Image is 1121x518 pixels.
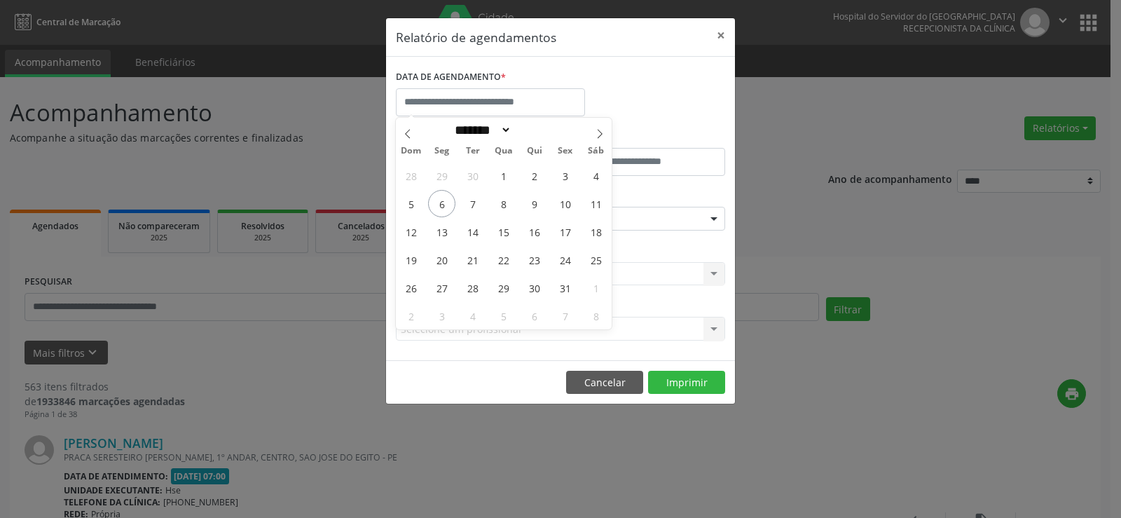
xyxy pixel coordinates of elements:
span: Novembro 2, 2025 [397,302,425,329]
span: Outubro 31, 2025 [551,274,579,301]
span: Novembro 3, 2025 [428,302,455,329]
span: Outubro 6, 2025 [428,190,455,217]
span: Outubro 17, 2025 [551,218,579,245]
span: Outubro 30, 2025 [521,274,548,301]
select: Month [450,123,511,137]
span: Outubro 11, 2025 [582,190,610,217]
span: Outubro 18, 2025 [582,218,610,245]
span: Qua [488,146,519,156]
button: Cancelar [566,371,643,395]
span: Outubro 8, 2025 [490,190,517,217]
span: Qui [519,146,550,156]
span: Outubro 27, 2025 [428,274,455,301]
span: Outubro 1, 2025 [490,162,517,189]
span: Outubro 24, 2025 [551,246,579,273]
span: Outubro 20, 2025 [428,246,455,273]
span: Outubro 15, 2025 [490,218,517,245]
span: Setembro 30, 2025 [459,162,486,189]
span: Seg [427,146,458,156]
label: ATÉ [564,126,725,148]
span: Novembro 4, 2025 [459,302,486,329]
span: Outubro 19, 2025 [397,246,425,273]
span: Outubro 4, 2025 [582,162,610,189]
span: Novembro 1, 2025 [582,274,610,301]
span: Outubro 26, 2025 [397,274,425,301]
span: Sáb [581,146,612,156]
input: Year [511,123,558,137]
span: Setembro 29, 2025 [428,162,455,189]
span: Outubro 2, 2025 [521,162,548,189]
span: Outubro 13, 2025 [428,218,455,245]
span: Outubro 28, 2025 [459,274,486,301]
span: Dom [396,146,427,156]
span: Outubro 22, 2025 [490,246,517,273]
span: Outubro 14, 2025 [459,218,486,245]
span: Novembro 7, 2025 [551,302,579,329]
button: Close [707,18,735,53]
span: Novembro 6, 2025 [521,302,548,329]
button: Imprimir [648,371,725,395]
h5: Relatório de agendamentos [396,28,556,46]
span: Novembro 8, 2025 [582,302,610,329]
span: Outubro 21, 2025 [459,246,486,273]
span: Outubro 7, 2025 [459,190,486,217]
span: Setembro 28, 2025 [397,162,425,189]
span: Outubro 25, 2025 [582,246,610,273]
span: Novembro 5, 2025 [490,302,517,329]
span: Outubro 12, 2025 [397,218,425,245]
span: Outubro 29, 2025 [490,274,517,301]
span: Ter [458,146,488,156]
span: Outubro 16, 2025 [521,218,548,245]
span: Outubro 3, 2025 [551,162,579,189]
span: Outubro 10, 2025 [551,190,579,217]
span: Outubro 5, 2025 [397,190,425,217]
span: Sex [550,146,581,156]
span: Outubro 23, 2025 [521,246,548,273]
label: DATA DE AGENDAMENTO [396,67,506,88]
span: Outubro 9, 2025 [521,190,548,217]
